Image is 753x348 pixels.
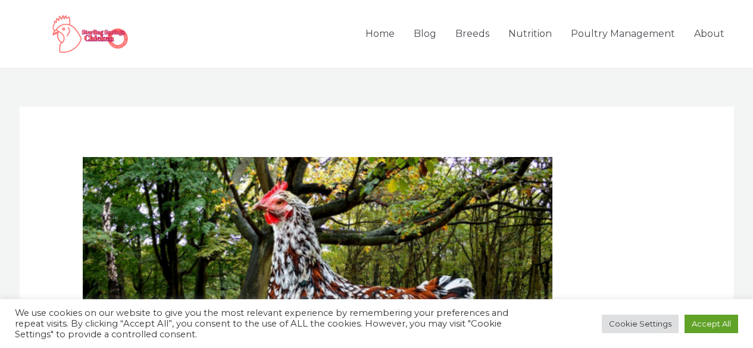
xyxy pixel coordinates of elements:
[20,10,166,58] img: Sterling Springs Chicken
[685,315,738,333] a: Accept All
[404,13,446,55] a: Blog
[446,13,499,55] a: Breeds
[356,13,404,55] a: Home
[561,13,685,55] a: Poultry Management
[602,315,679,333] a: Cookie Settings
[499,13,561,55] a: Nutrition
[685,13,734,55] a: About
[15,308,521,340] div: We use cookies on our website to give you the most relevant experience by remembering your prefer...
[356,13,734,55] nav: Site Navigation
